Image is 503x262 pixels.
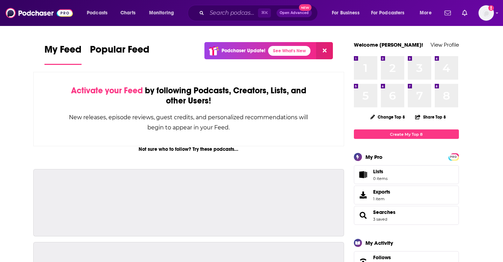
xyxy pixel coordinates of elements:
[366,7,415,19] button: open menu
[488,5,494,11] svg: Add a profile image
[299,4,312,11] span: New
[120,8,135,18] span: Charts
[420,8,432,18] span: More
[373,254,391,261] span: Follows
[327,7,368,19] button: open menu
[6,6,73,20] img: Podchaser - Follow, Share and Rate Podcasts
[365,240,393,246] div: My Activity
[356,210,370,220] a: Searches
[354,206,459,225] span: Searches
[373,209,396,215] a: Searches
[431,41,459,48] a: View Profile
[258,8,271,18] span: ⌘ K
[478,5,494,21] img: User Profile
[90,43,149,60] span: Popular Feed
[44,43,82,60] span: My Feed
[69,112,309,133] div: New releases, episode reviews, guest credits, and personalized recommendations will begin to appe...
[373,168,387,175] span: Lists
[280,11,309,15] span: Open Advanced
[373,196,390,201] span: 1 item
[373,176,387,181] span: 0 items
[69,86,309,106] div: by following Podcasts, Creators, Lists, and other Users!
[194,5,324,21] div: Search podcasts, credits, & more...
[459,7,470,19] a: Show notifications dropdown
[354,165,459,184] a: Lists
[449,154,458,159] a: PRO
[332,8,359,18] span: For Business
[415,110,446,124] button: Share Top 8
[222,48,265,54] p: Podchaser Update!
[478,5,494,21] span: Logged in as kkade
[365,154,383,160] div: My Pro
[44,43,82,65] a: My Feed
[116,7,140,19] a: Charts
[442,7,454,19] a: Show notifications dropdown
[354,41,423,48] a: Welcome [PERSON_NAME]!
[144,7,183,19] button: open menu
[373,189,390,195] span: Exports
[149,8,174,18] span: Monitoring
[371,8,405,18] span: For Podcasters
[354,186,459,204] a: Exports
[71,85,143,96] span: Activate your Feed
[90,43,149,65] a: Popular Feed
[207,7,258,19] input: Search podcasts, credits, & more...
[366,113,410,121] button: Change Top 8
[478,5,494,21] button: Show profile menu
[33,146,344,152] div: Not sure who to follow? Try these podcasts...
[82,7,117,19] button: open menu
[356,190,370,200] span: Exports
[373,254,438,261] a: Follows
[268,46,310,56] a: See What's New
[277,9,312,17] button: Open AdvancedNew
[354,129,459,139] a: Create My Top 8
[373,168,383,175] span: Lists
[373,217,387,222] a: 3 saved
[415,7,440,19] button: open menu
[87,8,107,18] span: Podcasts
[356,170,370,180] span: Lists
